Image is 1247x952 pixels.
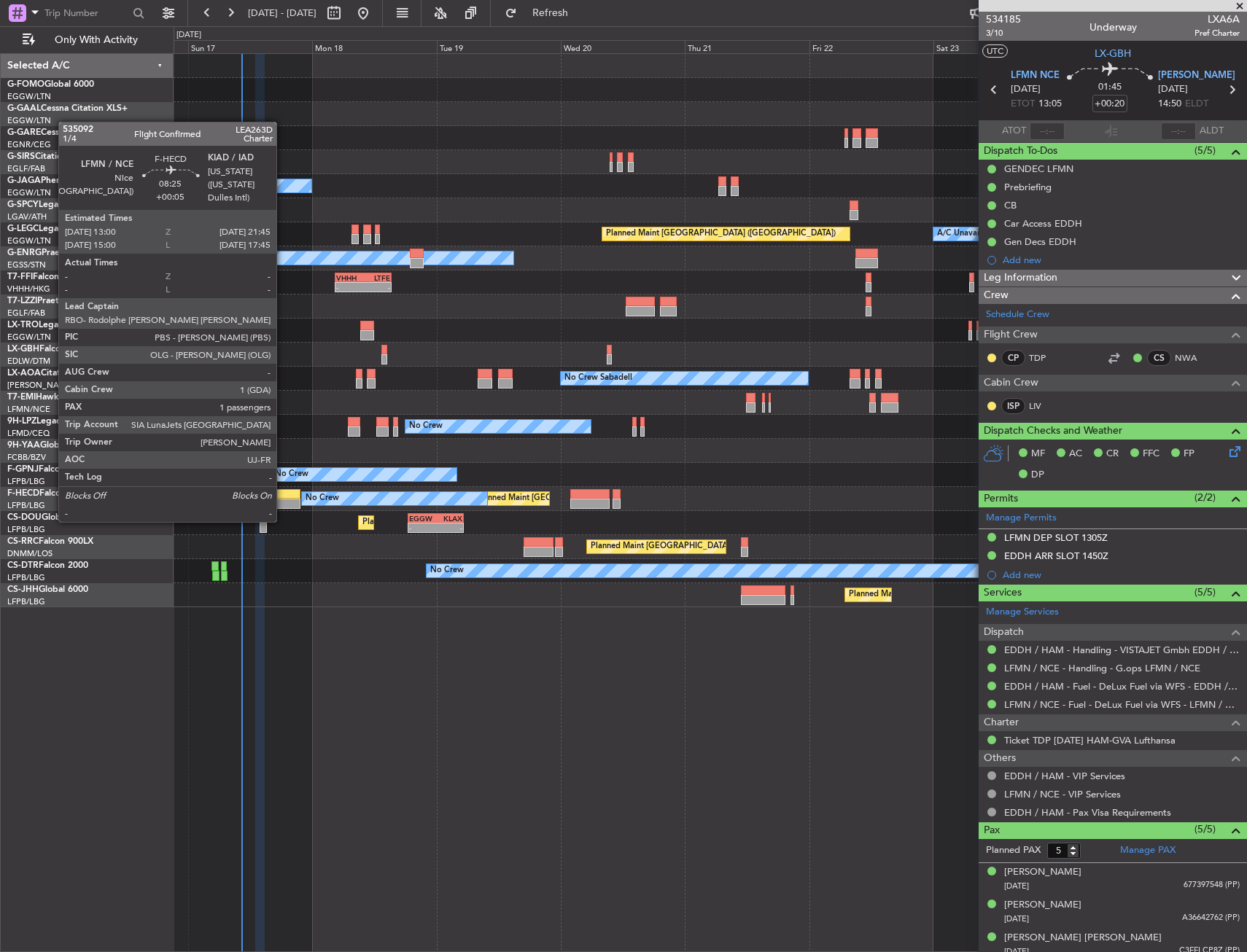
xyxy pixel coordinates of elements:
div: EGGW [409,514,436,523]
div: Fri 22 [809,40,933,53]
a: EDDH / HAM - Handling - VISTAJET Gmbh EDDH / HAM [1004,644,1240,656]
div: Planned Maint [GEOGRAPHIC_DATA] ([GEOGRAPHIC_DATA]) [591,536,820,558]
span: Cabin Crew [984,375,1038,391]
a: EGGW/LTN [7,115,51,126]
a: LFMN / NCE - Fuel - DeLux Fuel via WFS - LFMN / NCE [1004,698,1240,711]
div: [PERSON_NAME] [1004,865,1081,880]
a: CS-DTRFalcon 2000 [7,561,88,570]
span: Refresh [520,8,581,18]
div: Add new [1003,254,1240,266]
span: 14:50 [1158,97,1181,112]
span: ELDT [1185,97,1208,112]
span: 534185 [986,12,1021,27]
span: T7-FFI [7,273,33,281]
a: LFPB/LBG [7,476,45,487]
span: G-ENRG [7,249,42,257]
span: G-FOMO [7,80,44,89]
a: LX-AOACitation Mustang [7,369,112,378]
span: LX-TRO [7,321,39,329]
span: CS-RRC [7,537,39,546]
div: Gen Decs EDDH [1004,235,1076,248]
div: Mon 18 [312,40,436,53]
a: EGGW/LTN [7,235,51,246]
span: CS-DOU [7,513,42,522]
div: CB [1004,199,1017,211]
span: CS-DTR [7,561,39,570]
div: - [363,283,390,292]
span: 9H-YAA [7,441,40,450]
span: [DATE] [1011,82,1041,97]
span: LX-GBH [7,345,39,354]
span: Others [984,750,1016,767]
a: LFMN / NCE - VIP Services [1004,788,1121,800]
a: EDDH / HAM - Fuel - DeLux Fuel via WFS - EDDH / HAM [1004,680,1240,692]
div: No Crew [409,415,443,437]
span: Leg Information [984,270,1057,286]
div: LTFE [363,273,390,282]
a: LFMD/CEQ [7,428,50,439]
div: Sat 23 [933,40,1057,53]
span: Services [984,585,1022,601]
div: CP [1001,350,1025,366]
span: G-GAAL [7,104,41,113]
a: EGSS/STN [7,260,46,270]
a: F-HECDFalcon 7X [7,489,79,498]
a: EGGW/LTN [7,187,51,198]
span: FFC [1143,447,1159,461]
span: [DATE] [1158,82,1188,97]
span: F-HECD [7,489,39,498]
a: CS-RRCFalcon 900LX [7,537,93,546]
a: T7-EMIHawker 900XP [7,393,96,402]
a: G-GAALCessna Citation XLS+ [7,104,128,113]
span: T7-EMI [7,393,36,402]
a: CS-DOUGlobal 6500 [7,513,91,522]
div: Underway [1089,20,1137,35]
a: EGGW/LTN [7,91,51,102]
a: EDDH / HAM - VIP Services [1004,770,1125,782]
div: Thu 21 [685,40,809,53]
div: - [336,283,363,292]
div: GENDEC LFMN [1004,163,1073,175]
span: (5/5) [1194,585,1216,600]
span: Flight Crew [984,327,1038,343]
span: Charter [984,714,1019,731]
span: [PERSON_NAME] [1158,69,1235,83]
span: Pref Charter [1194,27,1240,39]
span: 9H-LPZ [7,417,36,426]
span: 13:05 [1038,97,1062,112]
div: [DATE] [176,29,201,42]
a: Manage PAX [1120,843,1176,858]
span: T7-LZZI [7,297,37,305]
a: 9H-LPZLegacy 500 [7,417,83,426]
div: - [435,523,462,532]
div: - [409,523,436,532]
a: LFMN / NCE - Handling - G.ops LFMN / NCE [1004,662,1200,674]
a: G-SPCYLegacy 650 [7,200,85,209]
a: VHHH/HKG [7,284,50,294]
div: VHHH [336,273,363,282]
a: G-ENRGPraetor 600 [7,249,90,257]
div: EDDH ARR SLOT 1450Z [1004,550,1108,562]
div: Planned Maint [GEOGRAPHIC_DATA] ([GEOGRAPHIC_DATA]) [606,223,836,245]
a: G-FOMOGlobal 6000 [7,80,94,89]
span: A36642762 (PP) [1182,912,1240,924]
a: Manage Services [986,605,1059,620]
a: T7-FFIFalcon 7X [7,273,73,281]
div: Planned Maint [GEOGRAPHIC_DATA] ([GEOGRAPHIC_DATA]) [849,584,1079,606]
span: LX-GBH [1095,46,1131,61]
span: Dispatch Checks and Weather [984,423,1122,440]
a: LFPB/LBG [7,500,45,511]
span: MF [1031,447,1045,461]
div: No Crew Sabadell [564,367,632,389]
span: [DATE] [1004,913,1029,924]
a: LGAV/ATH [7,211,47,222]
a: [PERSON_NAME]/QSA [7,380,93,391]
a: LIV [1029,399,1062,413]
span: (5/5) [1194,143,1216,158]
span: G-GARE [7,128,41,137]
div: [PERSON_NAME] [PERSON_NAME] [1004,931,1162,945]
a: EDLW/DTM [7,356,50,367]
a: EDDH / HAM - Pax Visa Requirements [1004,806,1171,819]
span: AC [1069,447,1082,461]
a: EGLF/FAB [7,308,45,319]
